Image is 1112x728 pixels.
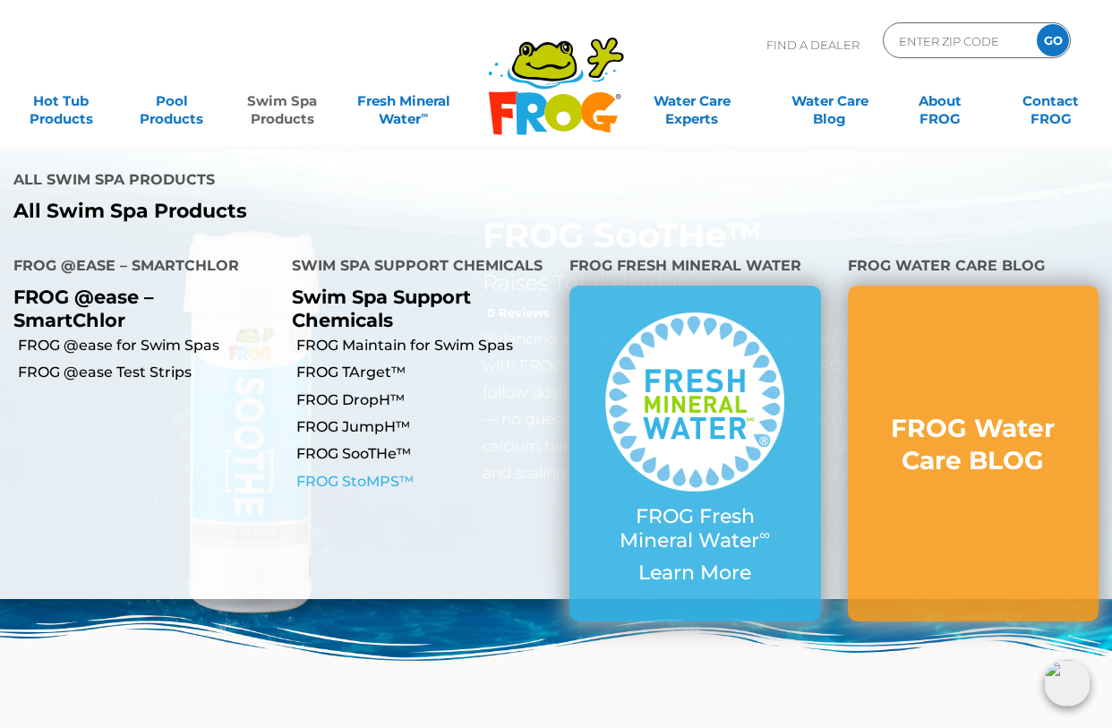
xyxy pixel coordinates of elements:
a: ContactFROG [1008,83,1094,119]
p: Find A Dealer [766,22,860,67]
a: Hot TubProducts [18,83,104,119]
a: FROG StoMPS™ [296,472,557,492]
p: FROG Fresh Mineral Water [605,505,785,552]
a: Water CareExperts [622,83,762,119]
a: FROG @ease for Swim Spas [18,336,278,355]
h4: All Swim Spa Products [13,164,543,200]
p: FROG @ease – SmartChlor [13,286,265,330]
a: PoolProducts [129,83,215,119]
h4: Swim Spa Support Chemicals [292,250,543,286]
h4: FROG Water Care BLOG [848,250,1099,286]
img: openIcon [1044,660,1091,707]
h4: FROG @ease – SmartChlor [13,250,265,286]
a: Swim Spa Support Chemicals [292,286,471,330]
a: FROG JumpH™ [296,417,557,437]
sup: ∞ [759,526,770,544]
a: FROG @ease Test Strips [18,363,278,382]
a: FROG DropH™ [296,390,557,410]
a: AboutFROG [897,83,983,119]
a: FROG TArget™ [296,363,557,382]
a: Fresh MineralWater∞ [350,83,458,119]
a: FROG SooTHe™ [296,444,557,464]
a: All Swim Spa Products [13,200,543,223]
input: GO [1037,24,1069,56]
a: Swim SpaProducts [239,83,325,119]
a: FROG Water Care BLOG [884,412,1064,495]
sup: ∞ [421,108,428,121]
h3: FROG Water Care BLOG [884,412,1064,477]
input: Zip Code Form [897,28,1018,54]
a: Water CareBlog [787,83,873,119]
p: Learn More [605,561,785,585]
a: FROG Maintain for Swim Spas [296,336,557,355]
h4: FROG Fresh Mineral Water [569,250,821,286]
a: FROG Fresh Mineral Water∞ Learn More [605,313,785,594]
